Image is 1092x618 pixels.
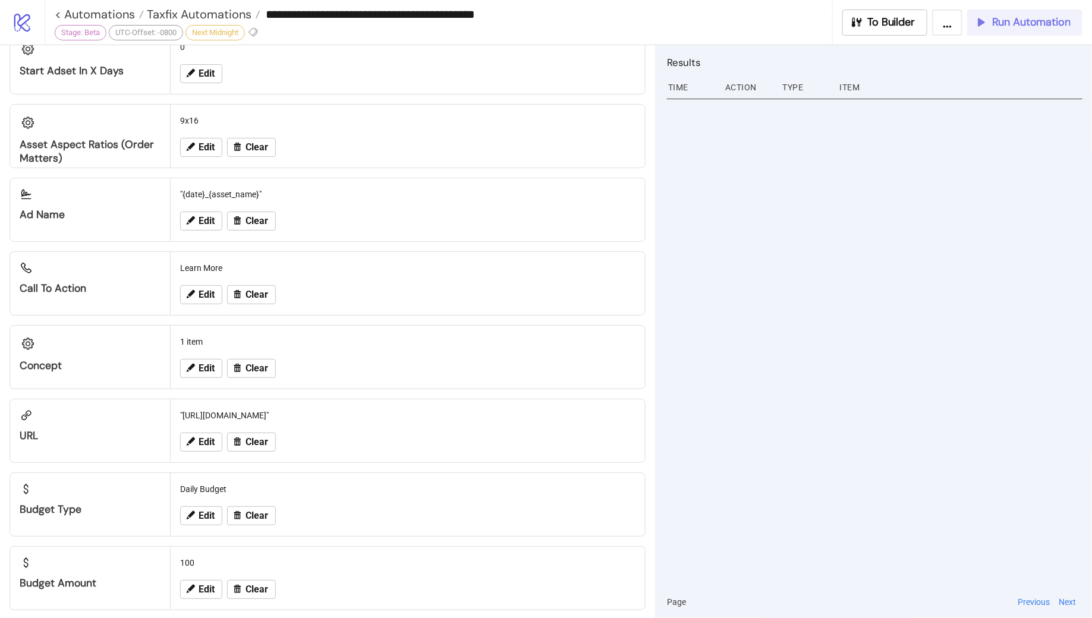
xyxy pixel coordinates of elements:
span: Clear [246,363,268,374]
div: Ad Name [20,208,161,222]
span: Clear [246,437,268,447]
div: 100 [175,551,640,574]
button: Previous [1014,595,1053,608]
button: Edit [180,212,222,231]
span: Clear [246,216,268,226]
a: Taxfix Automations [144,8,260,20]
span: Edit [199,363,215,374]
div: Stage: Beta [55,25,106,40]
div: Time [667,76,716,99]
div: "[URL][DOMAIN_NAME]" [175,404,640,427]
button: Edit [180,138,222,157]
h2: Results [667,55,1082,70]
div: 1 item [175,330,640,353]
div: UTC-Offset: -0800 [109,25,183,40]
button: Clear [227,212,276,231]
a: < Automations [55,8,144,20]
span: Run Automation [992,15,1071,29]
span: Edit [199,68,215,79]
button: To Builder [842,10,928,36]
span: Edit [199,142,215,153]
span: Edit [199,216,215,226]
div: Daily Budget [175,478,640,500]
span: Edit [199,584,215,595]
span: Clear [246,510,268,521]
span: Clear [246,142,268,153]
button: Clear [227,359,276,378]
div: Budget Amount [20,576,161,590]
div: Concept [20,359,161,373]
div: Next Midnight [185,25,245,40]
div: Budget Type [20,503,161,516]
div: Item [838,76,1082,99]
span: To Builder [868,15,915,29]
span: Edit [199,289,215,300]
div: Call to Action [20,282,161,295]
button: Clear [227,433,276,452]
span: Taxfix Automations [144,7,251,22]
button: Next [1056,595,1080,608]
button: Clear [227,285,276,304]
span: Edit [199,437,215,447]
div: Learn More [175,257,640,279]
button: Edit [180,433,222,452]
button: Edit [180,506,222,525]
button: Edit [180,359,222,378]
button: Clear [227,506,276,525]
button: Edit [180,580,222,599]
div: "{date}_{asset_name}" [175,183,640,206]
button: Edit [180,64,222,83]
button: Run Automation [967,10,1082,36]
span: Clear [246,584,268,595]
div: 9x16 [175,109,640,132]
div: 0 [175,36,640,58]
span: Page [667,595,686,608]
div: Action [724,76,773,99]
div: URL [20,429,161,443]
span: Clear [246,289,268,300]
span: Edit [199,510,215,521]
div: Type [781,76,830,99]
button: Clear [227,138,276,157]
div: Asset Aspect Ratios (Order Matters) [20,138,161,165]
div: Start Adset in X Days [20,64,161,78]
button: Clear [227,580,276,599]
button: Edit [180,285,222,304]
button: ... [932,10,962,36]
